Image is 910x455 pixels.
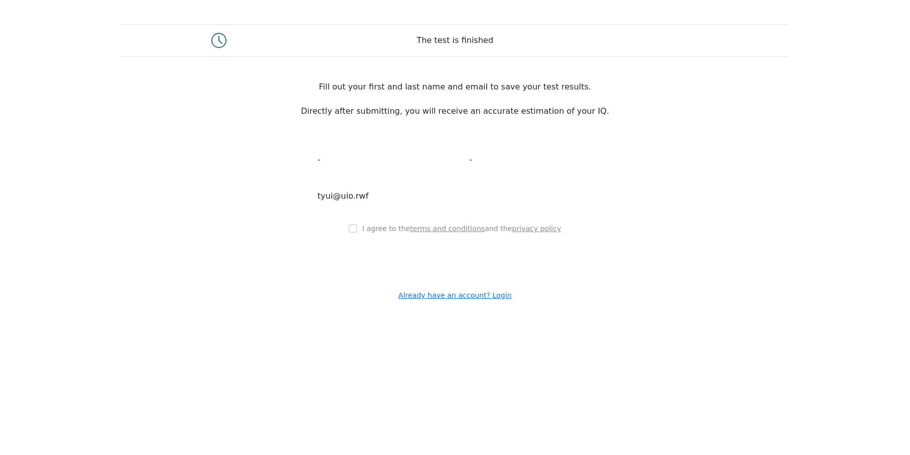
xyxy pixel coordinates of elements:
input: Last name [461,146,601,174]
div: The test is finished [239,34,671,47]
input: First name [309,146,449,174]
div: Fill out your first and last name and email to save your test results. Directly after submitting,... [121,81,789,117]
label: I agree to the and the [362,224,561,233]
button: Next [432,259,478,278]
input: Email [309,182,601,210]
a: terms and conditions [410,224,485,233]
a: Already have an account? Login [398,291,512,299]
a: privacy policy [512,224,561,233]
